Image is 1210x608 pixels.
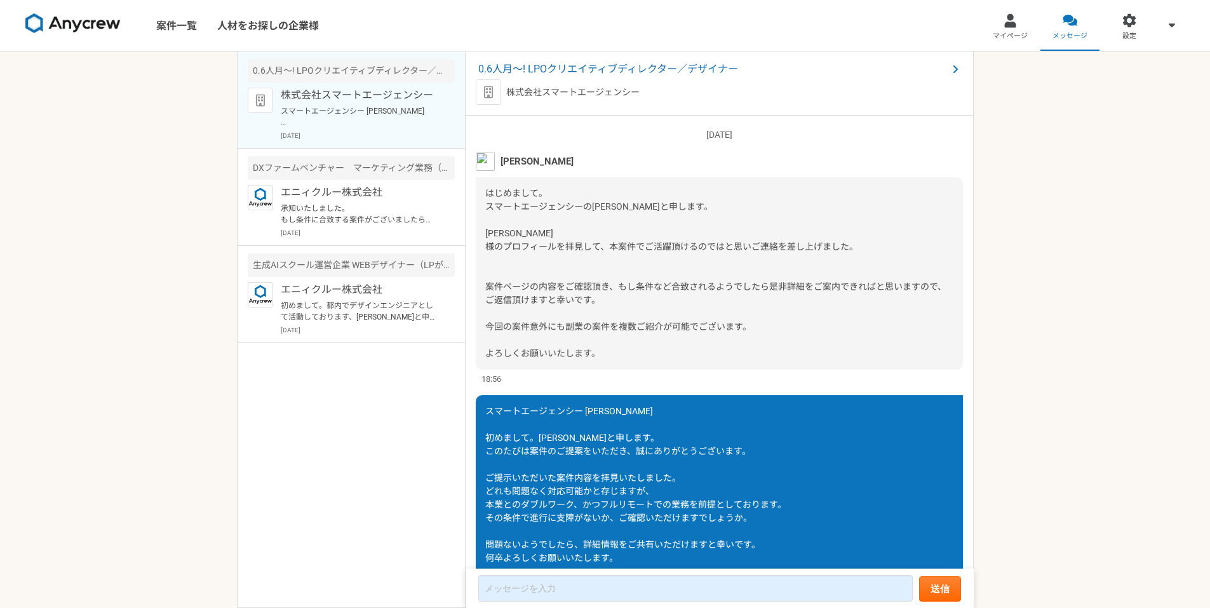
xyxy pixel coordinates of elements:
p: 初めまして。都内でデザインエンジニアとして活動しております、[PERSON_NAME]と申します。 案件内容を拝見し、大変興味を持っておりますが、こちらは現在も募集を継続されておりますでしょうか。 [281,300,438,323]
span: はじめまして。 スマートエージェンシーの[PERSON_NAME]と申します。 [PERSON_NAME] 様のプロフィールを拝見して、本案件でご活躍頂けるのではと思いご連絡を差し上げました。 ... [485,188,946,358]
img: unnamed.png [476,152,495,171]
p: 株式会社スマートエージェンシー [506,86,640,99]
img: default_org_logo-42cde973f59100197ec2c8e796e4974ac8490bb5b08a0eb061ff975e4574aa76.png [476,79,501,105]
span: 18:56 [481,373,501,385]
p: [DATE] [281,131,455,140]
button: 送信 [919,576,961,602]
div: 生成AIスクール運営企業 WEBデザイナー（LPがメイン） [248,253,455,277]
p: エニィクルー株式会社 [281,185,438,200]
img: logo_text_blue_01.png [248,185,273,210]
span: 設定 [1122,31,1136,41]
img: default_org_logo-42cde973f59100197ec2c8e796e4974ac8490bb5b08a0eb061ff975e4574aa76.png [248,88,273,113]
span: 0.6人月〜! LPOクリエイティブディレクター／デザイナー [478,62,948,77]
p: [DATE] [281,228,455,238]
span: [PERSON_NAME] [501,154,574,168]
div: DXファームベンチャー マーケティング業務（クリエイティブと施策実施サポート） [248,156,455,180]
p: スマートエージェンシー [PERSON_NAME] 初めまして。[PERSON_NAME]と申します。 このたびは案件のご提案をいただき、誠にありがとうございます。 ご提示いただいた案件内容を拝... [281,105,438,128]
p: エニィクルー株式会社 [281,282,438,297]
span: メッセージ [1052,31,1087,41]
p: [DATE] [281,325,455,335]
img: 8DqYSo04kwAAAAASUVORK5CYII= [25,13,121,34]
div: 0.6人月〜! LPOクリエイティブディレクター／デザイナー [248,59,455,83]
span: マイページ [993,31,1028,41]
p: 承知いたしました。 もし条件に合致する案件がございましたら、また お声がけいただければと思いますので、引き続き よろしくお願いいたします。 [281,203,438,226]
p: 株式会社スマートエージェンシー [281,88,438,103]
span: スマートエージェンシー [PERSON_NAME] 初めまして。[PERSON_NAME]と申します。 このたびは案件のご提案をいただき、誠にありがとうございます。 ご提示いただいた案件内容を拝... [485,406,786,590]
img: logo_text_blue_01.png [248,282,273,307]
p: [DATE] [476,128,963,142]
